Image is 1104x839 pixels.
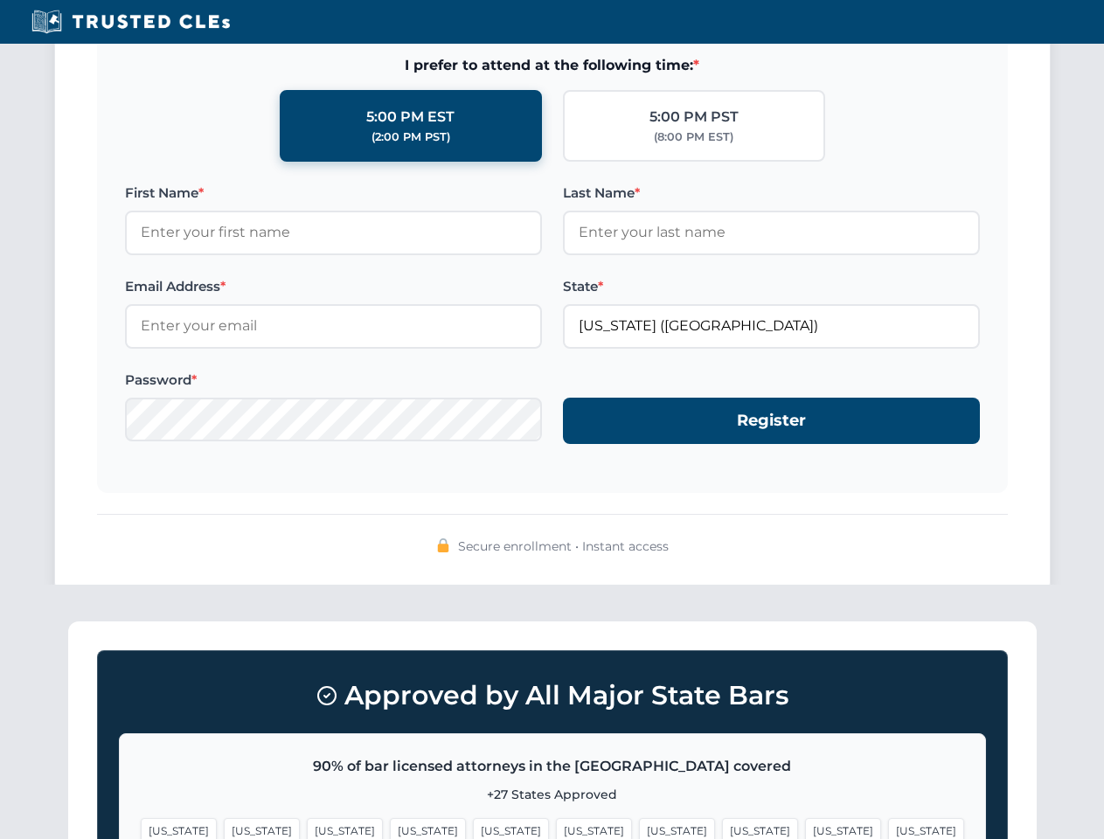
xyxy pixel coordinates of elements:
[563,183,980,204] label: Last Name
[371,128,450,146] div: (2:00 PM PST)
[125,370,542,391] label: Password
[119,672,986,719] h3: Approved by All Major State Bars
[125,211,542,254] input: Enter your first name
[563,304,980,348] input: Florida (FL)
[436,538,450,552] img: 🔒
[125,54,980,77] span: I prefer to attend at the following time:
[458,537,669,556] span: Secure enrollment • Instant access
[563,398,980,444] button: Register
[26,9,235,35] img: Trusted CLEs
[366,106,455,128] div: 5:00 PM EST
[563,211,980,254] input: Enter your last name
[649,106,739,128] div: 5:00 PM PST
[563,276,980,297] label: State
[125,183,542,204] label: First Name
[141,755,964,778] p: 90% of bar licensed attorneys in the [GEOGRAPHIC_DATA] covered
[125,304,542,348] input: Enter your email
[125,276,542,297] label: Email Address
[654,128,733,146] div: (8:00 PM EST)
[141,785,964,804] p: +27 States Approved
